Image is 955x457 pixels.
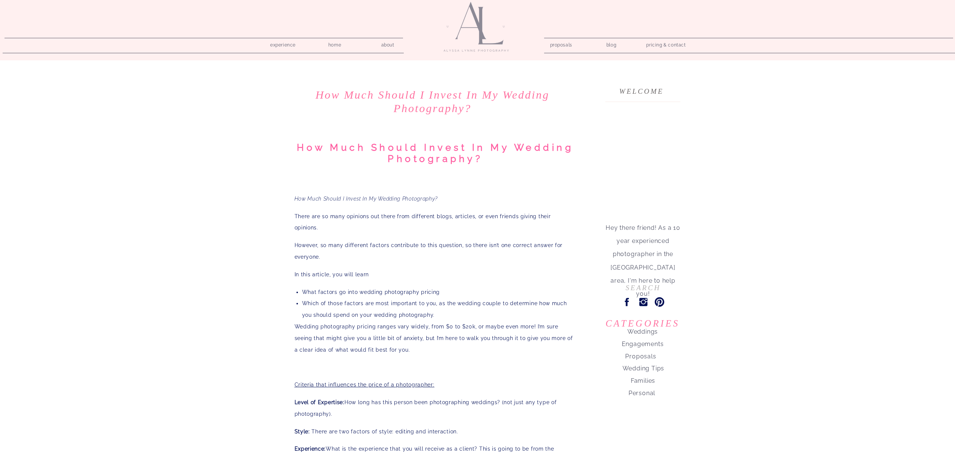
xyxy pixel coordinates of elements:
a: blog [601,40,622,47]
span: Which of those factors are most important to you, as the wedding couple to determine how much you... [302,300,567,318]
span: What factors go into wedding photography pricing [302,289,440,295]
h1: How Much Should I Invest In My Wedding Photography? [292,88,573,115]
a: about [377,40,399,47]
a: home [324,40,346,47]
span: How Much Should Invest In My Wedding Photography? [297,142,573,164]
span: How long has this person been photographing weddings? (not just any type of photography). [295,399,557,417]
a: experience [265,40,301,47]
span: There are so many opinions out there from different blogs, articles, or even friends giving their... [295,213,551,231]
strong: Style: [295,429,310,435]
a: Engagements [599,337,687,348]
span: Criteria that influences the price of a photographer: [295,382,435,388]
strong: Level of Expertise: [295,399,344,405]
a: Weddings [599,325,687,336]
span: There are two factors of style: editing and interaction. [311,429,458,435]
a: Wedding Tips [599,362,688,372]
span: In this article, you will learn [295,271,369,277]
strong: Experience: [295,446,326,452]
a: Families [599,374,687,385]
input: Search [608,284,679,292]
h3: welcome [618,85,665,93]
p: Hey there friend! As a 10 year experienced photographer in the [GEOGRAPHIC_DATA] area, I'm here t... [603,221,683,259]
a: proposals [550,40,571,47]
p: Categories [600,314,686,326]
em: How Much Should I Invest In My Wedding Photography? [295,196,438,202]
a: Proposals [597,350,685,360]
span: However, so many different factors contribute to this question, so there isn’t one correct answer... [295,242,563,260]
span: Wedding photography pricing ranges vary widely, from $0 to $20k, or maybe even more! I’m sure see... [295,324,573,353]
a: Personal [598,387,686,397]
a: pricing & contact [644,40,689,51]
